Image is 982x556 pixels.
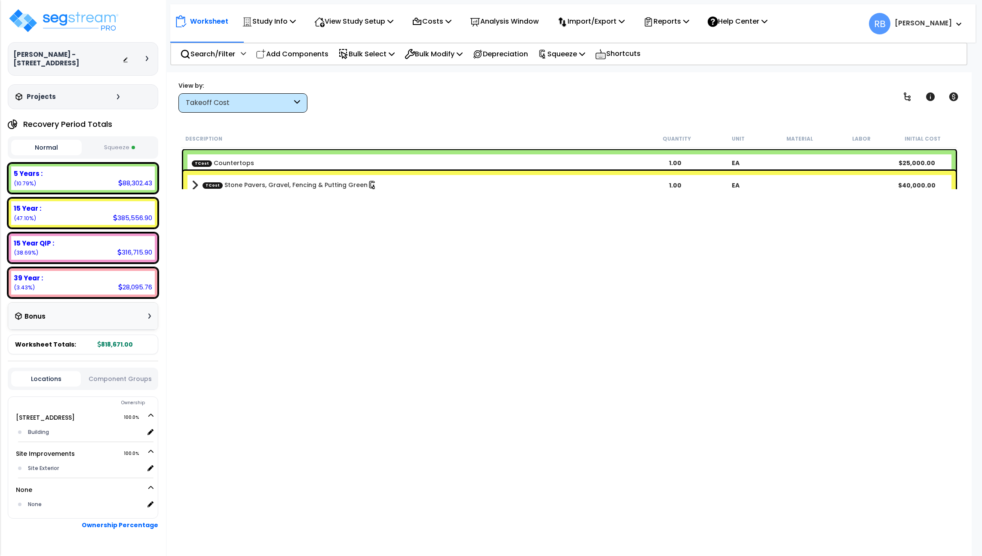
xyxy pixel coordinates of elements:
b: Ownership Percentage [82,521,158,529]
small: Material [786,135,813,142]
h3: Projects [27,92,56,101]
b: 15 Year QIP : [14,239,54,248]
span: 100.0% [124,412,147,423]
a: Custom Item [203,181,377,190]
b: 15 Year : [14,204,41,213]
div: View by: [178,81,307,90]
b: 818,671.00 [98,340,133,349]
span: TCost [192,160,212,166]
button: Squeeze [84,140,154,155]
b: [PERSON_NAME] [895,18,952,28]
button: Locations [11,371,81,387]
p: Search/Filter [180,48,235,60]
div: Takeoff Cost [186,98,292,108]
div: EA [705,181,766,190]
div: Ownership [25,398,158,408]
div: Depreciation [468,44,533,64]
div: Site Exterior [26,463,144,473]
button: Normal [11,140,82,155]
span: 100.0% [124,448,147,459]
span: TCost [203,182,223,188]
small: 3.431874942477096% [14,284,35,291]
div: 1.00 [645,159,706,167]
p: Reports [643,15,689,27]
div: Building [26,427,144,437]
small: Description [185,135,222,142]
h3: [PERSON_NAME] - [STREET_ADDRESS] [13,50,123,68]
div: 88,302.43 [118,178,152,187]
p: Bulk Modify [405,48,463,60]
small: Initial Cost [905,135,941,142]
h4: Recovery Period Totals [23,120,112,129]
p: Bulk Select [338,48,395,60]
small: 38.6865902606509% [14,249,38,256]
p: Add Components [256,48,328,60]
p: Depreciation [473,48,528,60]
p: Worksheet [190,15,228,27]
div: 1.00 [645,181,706,190]
span: Worksheet Totals: [15,340,76,349]
a: None [16,485,32,494]
button: Component Groups [85,374,155,384]
small: 10.78607095557438% [14,180,36,187]
p: Costs [412,15,451,27]
p: Import/Export [557,15,625,27]
a: [STREET_ADDRESS] 100.0% [16,413,75,422]
p: Analysis Window [470,15,539,27]
p: Shortcuts [595,48,641,60]
div: 28,095.76 [118,283,152,292]
small: Unit [732,135,745,142]
p: Study Info [242,15,296,27]
small: Quantity [663,135,691,142]
p: View Study Setup [314,15,393,27]
small: Labor [852,135,871,142]
a: Site Improvements 100.0% [16,449,75,458]
a: Custom Item [192,159,254,167]
div: $25,000.00 [887,159,947,167]
p: Help Center [708,15,767,27]
div: 385,556.90 [113,213,152,222]
div: EA [705,159,766,167]
b: 5 Years : [14,169,43,178]
div: $40,000.00 [887,181,947,190]
h3: Bonus [25,313,46,320]
img: logo_pro_r.png [8,8,120,34]
small: 47.09546384129762% [14,215,36,222]
b: 39 Year : [14,273,43,283]
div: Add Components [251,44,333,64]
div: 316,715.90 [117,248,152,257]
span: RB [869,13,890,34]
p: Squeeze [538,48,585,60]
div: None [26,499,144,510]
div: Shortcuts [590,43,645,65]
